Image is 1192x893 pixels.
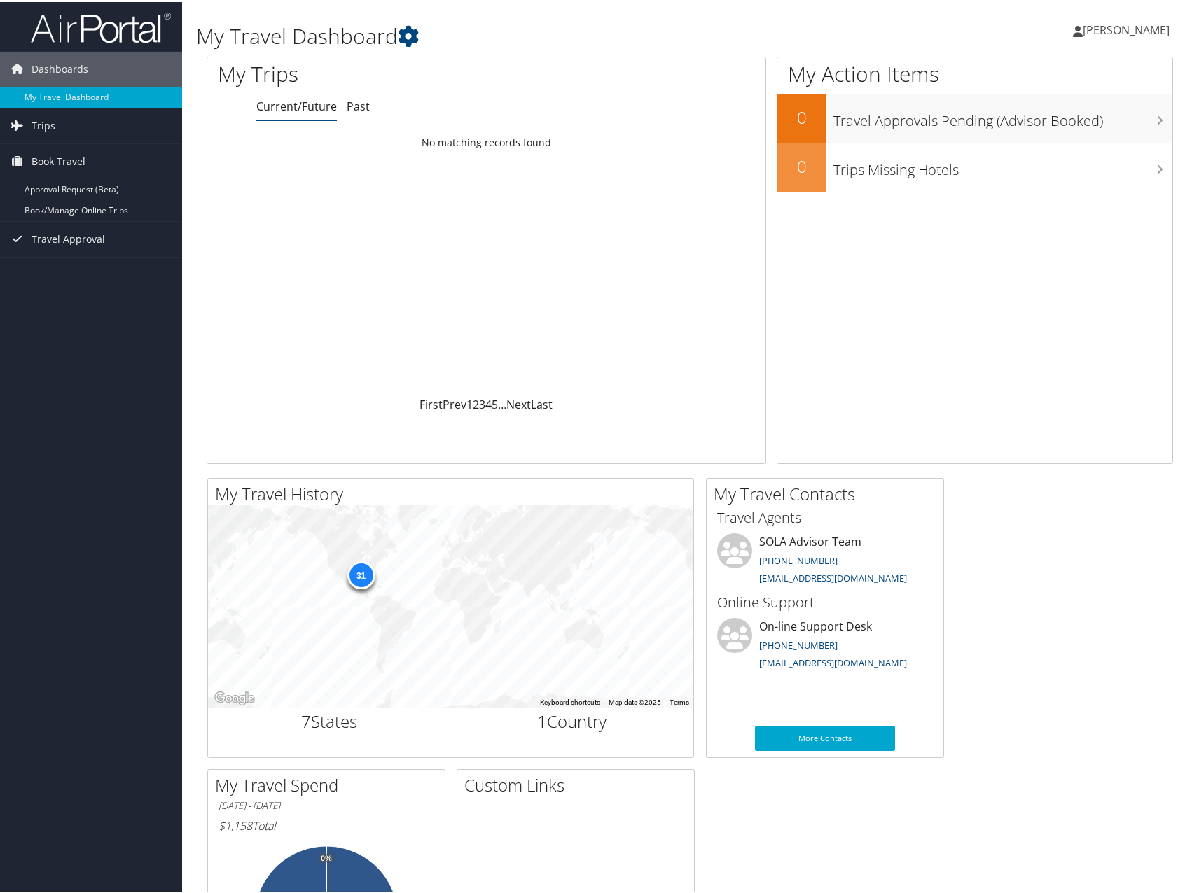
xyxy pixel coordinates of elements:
h2: 0 [777,104,826,127]
span: Trips [32,106,55,141]
h2: 0 [777,153,826,176]
a: [PERSON_NAME] [1073,7,1184,49]
span: 1 [537,708,547,731]
a: Current/Future [256,97,337,112]
a: 1 [466,395,473,410]
a: Terms (opens in new tab) [670,696,689,704]
h2: My Travel Spend [215,771,445,795]
h3: Online Support [717,591,933,610]
div: 31 [347,559,375,587]
img: Google [212,687,258,705]
a: [PHONE_NUMBER] [759,637,838,649]
a: First [420,395,443,410]
h3: Travel Approvals Pending (Advisor Booked) [833,102,1172,129]
span: … [498,395,506,410]
a: Open this area in Google Maps (opens a new window) [212,687,258,705]
a: More Contacts [755,724,895,749]
a: 0Trips Missing Hotels [777,141,1172,190]
a: Past [347,97,370,112]
h1: My Travel Dashboard [196,20,854,49]
a: 2 [473,395,479,410]
a: [EMAIL_ADDRESS][DOMAIN_NAME] [759,654,907,667]
a: 5 [492,395,498,410]
span: [PERSON_NAME] [1083,20,1170,36]
h2: Country [462,708,684,731]
h3: Travel Agents [717,506,933,526]
h1: My Trips [218,57,522,87]
a: 4 [485,395,492,410]
a: 3 [479,395,485,410]
h2: My Travel History [215,480,693,504]
span: 7 [301,708,311,731]
li: On-line Support Desk [710,616,940,673]
span: Book Travel [32,142,85,177]
a: [PHONE_NUMBER] [759,552,838,565]
h2: States [219,708,441,731]
a: 0Travel Approvals Pending (Advisor Booked) [777,92,1172,141]
a: Last [531,395,553,410]
a: Next [506,395,531,410]
span: Map data ©2025 [609,696,661,704]
h1: My Action Items [777,57,1172,87]
img: airportal-logo.png [31,9,171,42]
a: Prev [443,395,466,410]
span: $1,158 [219,816,252,831]
a: [EMAIL_ADDRESS][DOMAIN_NAME] [759,570,907,582]
h6: Total [219,816,434,831]
button: Keyboard shortcuts [540,696,600,705]
span: Dashboards [32,50,88,85]
h6: [DATE] - [DATE] [219,797,434,810]
h2: My Travel Contacts [714,480,943,504]
tspan: 0% [321,852,332,861]
h2: Custom Links [464,771,694,795]
h3: Trips Missing Hotels [833,151,1172,178]
span: Travel Approval [32,220,105,255]
li: SOLA Advisor Team [710,531,940,589]
td: No matching records found [207,128,765,153]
